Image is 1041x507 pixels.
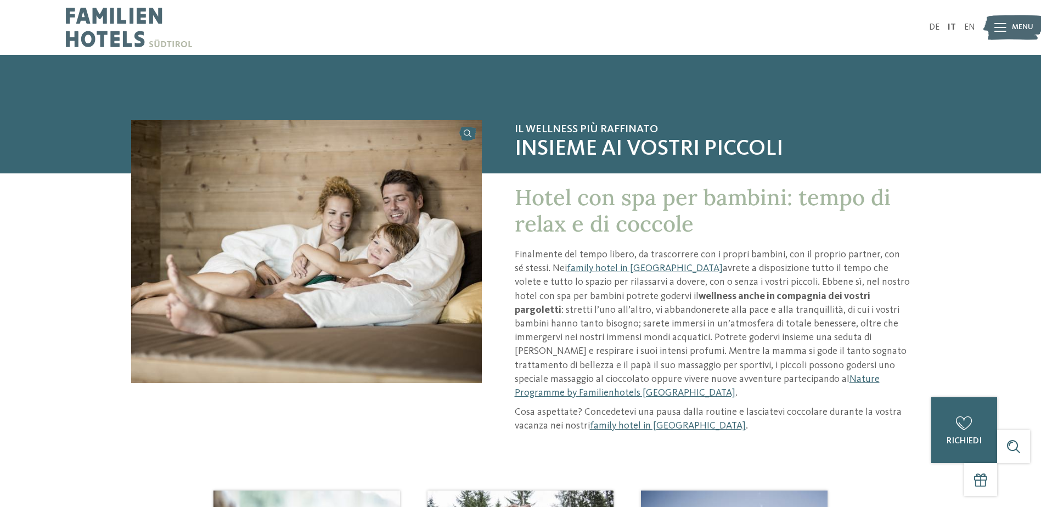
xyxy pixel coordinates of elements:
p: Finalmente del tempo libero, da trascorrere con i propri bambini, con il proprio partner, con sé ... [515,248,910,400]
a: EN [964,23,975,32]
a: Nature Programme by Familienhotels [GEOGRAPHIC_DATA] [515,374,880,398]
p: Cosa aspettate? Concedetevi una pausa dalla routine e lasciatevi coccolare durante la vostra vaca... [515,405,910,433]
span: richiedi [947,437,982,446]
a: IT [948,23,956,32]
span: Hotel con spa per bambini: tempo di relax e di coccole [515,183,891,238]
a: family hotel in [GEOGRAPHIC_DATA] [590,421,746,431]
span: Menu [1012,22,1033,33]
a: DE [929,23,939,32]
img: Hotel con spa per bambini: è tempo di coccole! [131,120,482,383]
span: insieme ai vostri piccoli [515,136,910,162]
strong: wellness anche in compagnia dei vostri pargoletti [515,291,870,315]
a: richiedi [931,397,997,463]
a: family hotel in [GEOGRAPHIC_DATA] [567,263,723,273]
span: Il wellness più raffinato [515,123,910,136]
